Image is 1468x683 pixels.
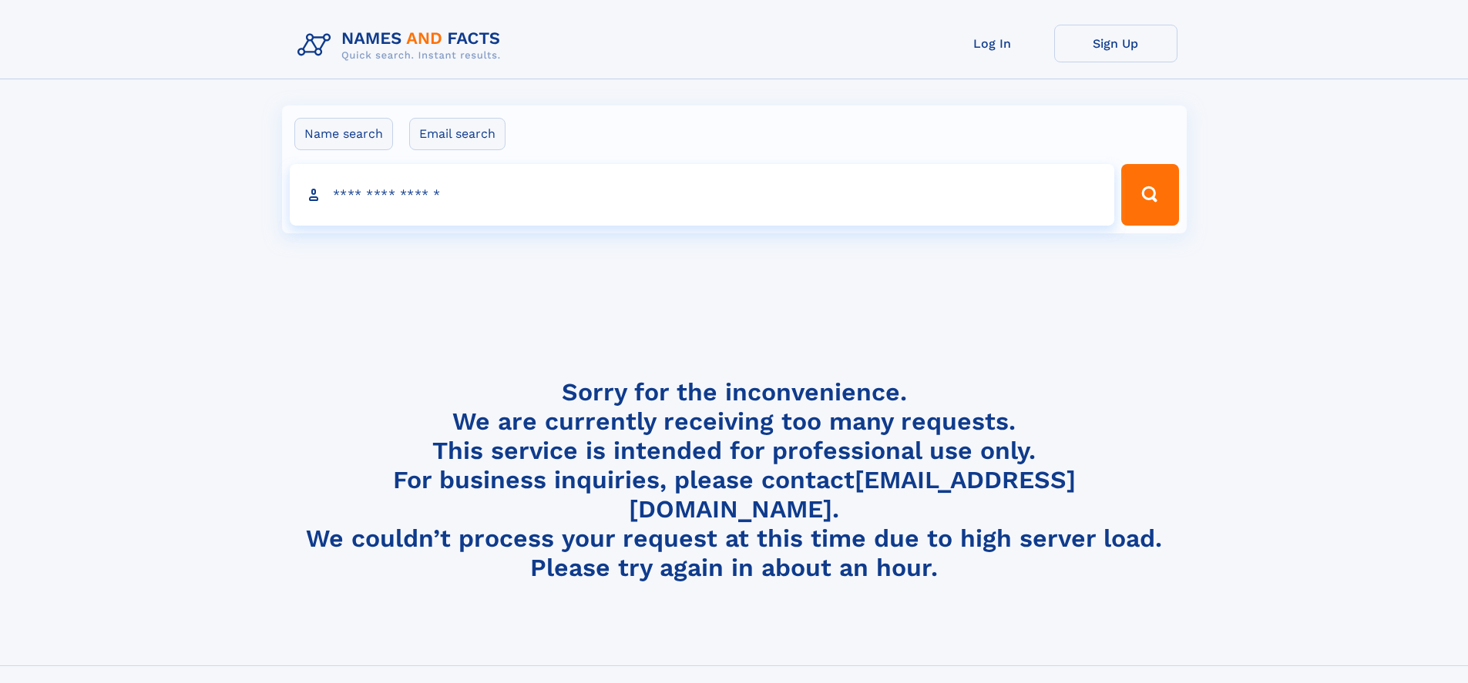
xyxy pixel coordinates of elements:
[1054,25,1177,62] a: Sign Up
[290,164,1115,226] input: search input
[1121,164,1178,226] button: Search Button
[931,25,1054,62] a: Log In
[294,118,393,150] label: Name search
[291,377,1177,583] h4: Sorry for the inconvenience. We are currently receiving too many requests. This service is intend...
[291,25,513,66] img: Logo Names and Facts
[629,465,1076,524] a: [EMAIL_ADDRESS][DOMAIN_NAME]
[409,118,506,150] label: Email search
